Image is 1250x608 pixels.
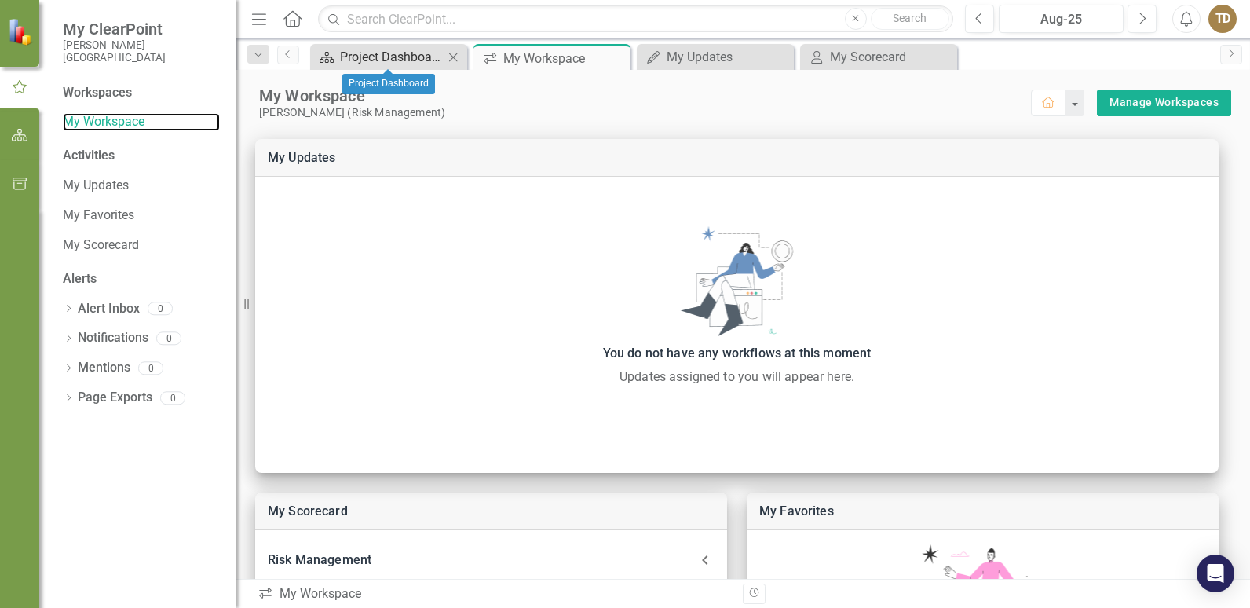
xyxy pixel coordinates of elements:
div: 0 [138,361,163,375]
div: 0 [160,391,185,405]
a: My Scorecard [804,47,953,67]
img: ClearPoint Strategy [8,17,36,46]
a: Project Dashboard [314,47,444,67]
small: [PERSON_NAME][GEOGRAPHIC_DATA] [63,38,220,64]
div: [PERSON_NAME] (Risk Management) [259,106,1031,119]
span: My ClearPoint [63,20,220,38]
div: Risk Management [255,543,727,577]
a: My Favorites [759,504,834,518]
a: My Updates [641,47,790,67]
div: Open Intercom Messenger [1197,555,1234,592]
a: My Updates [63,177,220,195]
a: My Workspace [63,113,220,131]
button: Search [871,8,949,30]
div: My Scorecard [830,47,953,67]
div: 0 [148,302,173,316]
div: Risk Management [268,549,696,571]
div: 0 [156,331,181,345]
button: Manage Workspaces [1097,90,1231,116]
div: Activities [63,147,220,165]
div: My Workspace [259,86,1031,106]
div: You do not have any workflows at this moment [263,342,1211,364]
button: TD [1208,5,1237,33]
a: Alert Inbox [78,300,140,318]
a: Notifications [78,329,148,347]
a: My Favorites [63,207,220,225]
div: My Workspace [258,585,731,603]
a: My Scorecard [63,236,220,255]
div: My Updates [667,47,790,67]
span: Search [893,12,927,24]
input: Search ClearPoint... [318,5,953,33]
a: Page Exports [78,389,152,407]
a: My Scorecard [268,504,348,518]
a: Mentions [78,359,130,377]
div: Project Dashboard [342,74,435,94]
div: split button [1097,90,1231,116]
div: My Workspace [503,49,627,68]
button: Aug-25 [999,5,1124,33]
div: Workspaces [63,84,132,102]
a: My Updates [268,150,336,165]
div: Alerts [63,270,220,288]
div: Aug-25 [1004,10,1118,29]
div: Updates assigned to you will appear here. [263,368,1211,386]
a: Manage Workspaces [1109,93,1219,112]
div: Project Dashboard [340,47,444,67]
